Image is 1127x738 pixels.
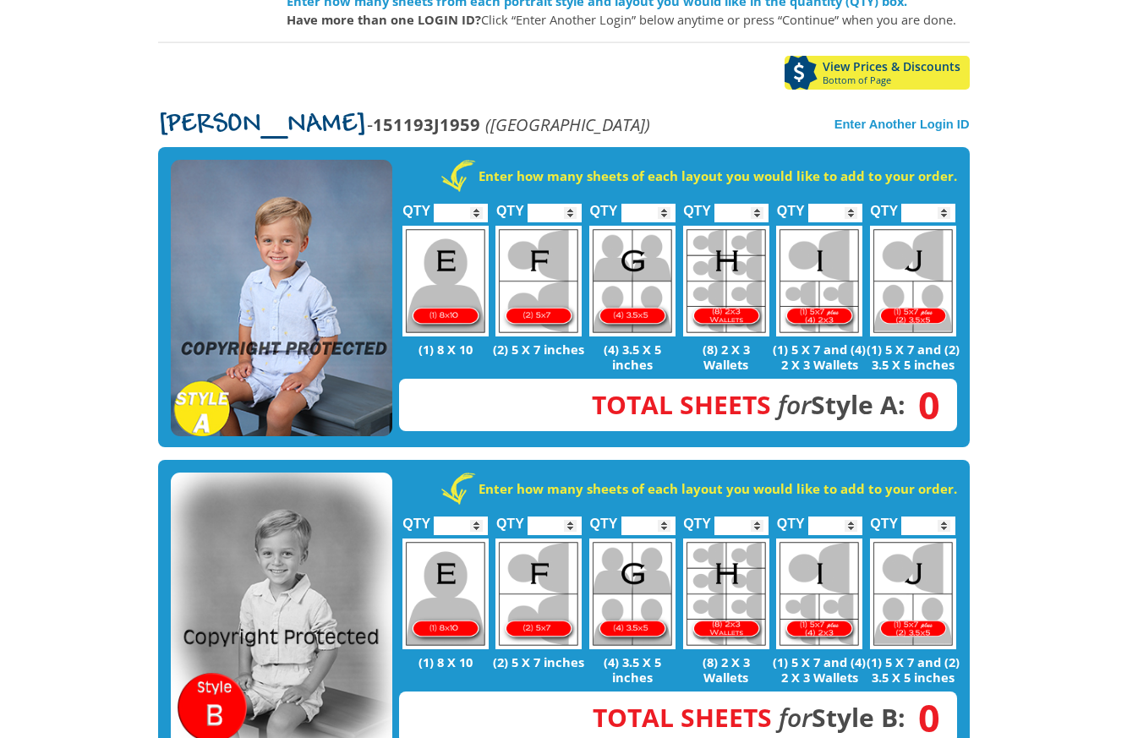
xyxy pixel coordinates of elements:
label: QTY [777,185,805,227]
label: QTY [590,498,618,539]
p: (1) 5 X 7 and (2) 3.5 X 5 inches [867,342,960,372]
label: QTY [683,498,711,539]
strong: Style A: [592,387,905,422]
em: ([GEOGRAPHIC_DATA]) [485,112,650,136]
span: Total Sheets [593,700,772,735]
label: QTY [496,185,524,227]
p: (4) 3.5 X 5 inches [586,342,680,372]
p: (8) 2 X 3 Wallets [679,342,773,372]
img: F [495,226,582,336]
label: QTY [683,185,711,227]
strong: Style B: [593,700,905,735]
p: (1) 5 X 7 and (4) 2 X 3 Wallets [773,342,867,372]
p: (2) 5 X 7 inches [492,654,586,670]
img: E [402,226,489,336]
label: QTY [590,185,618,227]
img: H [683,226,769,336]
label: QTY [870,498,898,539]
img: G [589,226,676,336]
img: I [776,226,862,336]
p: (4) 3.5 X 5 inches [586,654,680,685]
label: QTY [496,498,524,539]
label: QTY [777,498,805,539]
a: Enter Another Login ID [834,118,970,131]
p: - [158,115,650,134]
strong: Have more than one LOGIN ID? [287,11,481,28]
p: (1) 8 X 10 [399,654,493,670]
span: 0 [905,708,940,727]
img: J [870,226,956,336]
a: View Prices & DiscountsBottom of Page [785,56,970,90]
label: QTY [402,498,430,539]
strong: 151193J1959 [373,112,480,136]
img: STYLE A [171,160,392,437]
img: H [683,538,769,649]
p: (2) 5 X 7 inches [492,342,586,357]
p: (1) 5 X 7 and (4) 2 X 3 Wallets [773,654,867,685]
p: Click “Enter Another Login” below anytime or press “Continue” when you are done. [287,10,970,29]
img: J [870,538,956,649]
label: QTY [870,185,898,227]
p: (1) 5 X 7 and (2) 3.5 X 5 inches [867,654,960,685]
p: (1) 8 X 10 [399,342,493,357]
em: for [779,700,812,735]
img: G [589,538,676,649]
span: Bottom of Page [823,75,970,85]
p: (8) 2 X 3 Wallets [679,654,773,685]
img: E [402,538,489,649]
span: Total Sheets [592,387,771,422]
img: I [776,538,862,649]
span: [PERSON_NAME] [158,112,367,139]
strong: Enter how many sheets of each layout you would like to add to your order. [479,167,957,184]
strong: Enter how many sheets of each layout you would like to add to your order. [479,480,957,497]
span: 0 [905,396,940,414]
img: F [495,538,582,649]
em: for [778,387,811,422]
label: QTY [402,185,430,227]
